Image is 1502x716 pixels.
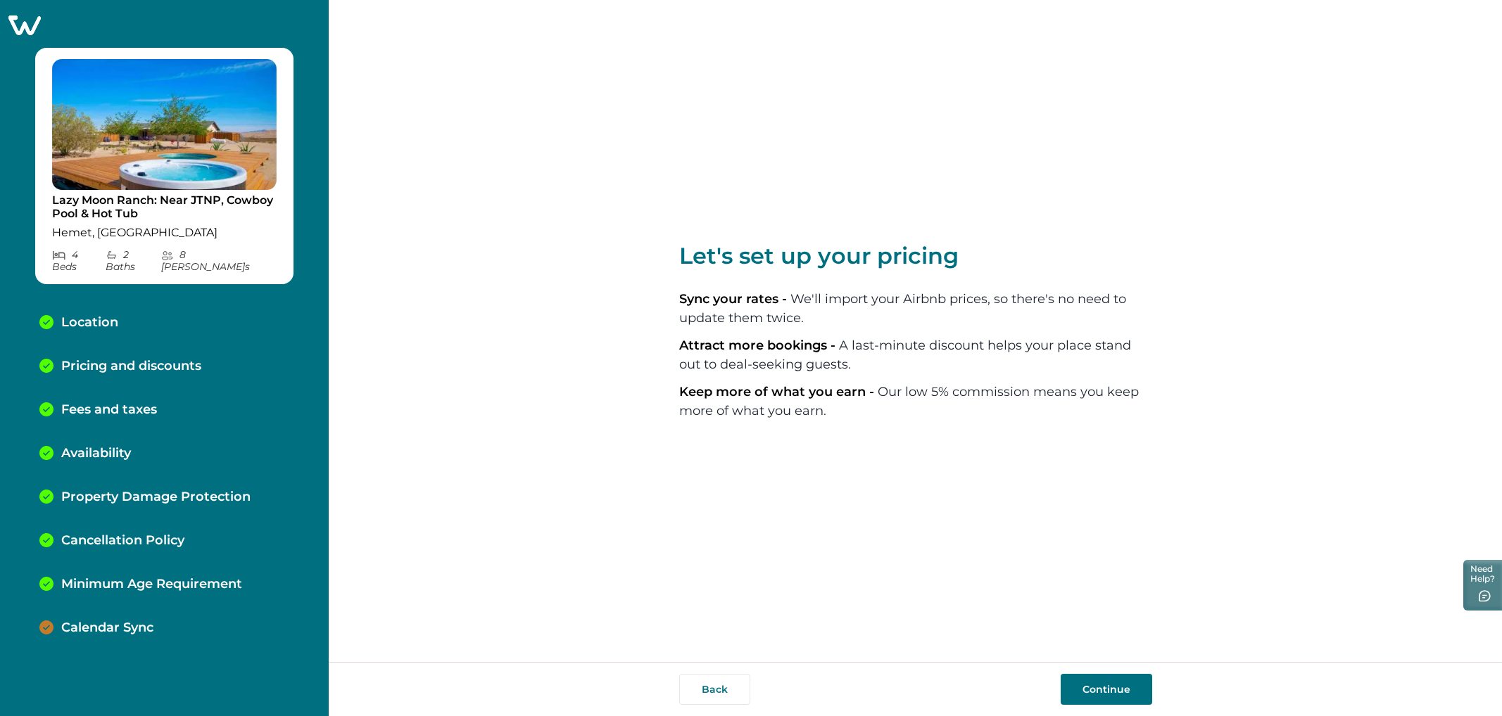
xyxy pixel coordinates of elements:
[679,383,1152,421] li: Our low 5% commission means you keep more of what you earn.
[61,577,242,592] p: Minimum Age Requirement
[61,620,153,636] p: Calendar Sync
[52,59,277,190] img: propertyImage_Lazy Moon Ranch: Near JTNP, Cowboy Pool & Hot Tub
[61,359,201,374] p: Pricing and discounts
[679,242,1152,270] p: Let's set up your pricing
[679,336,1152,374] li: A last-minute discount helps your place stand out to deal-seeking guests.
[161,249,277,273] p: 8 [PERSON_NAME] s
[61,446,131,461] p: Availability
[52,249,106,273] p: 4 Bed s
[61,490,251,505] p: Property Damage Protection
[679,674,750,705] button: Back
[679,384,878,399] span: Keep more of what you earn -
[679,291,790,307] span: Sync your rates -
[106,249,161,273] p: 2 Bath s
[679,290,1152,328] li: We'll import your Airbnb prices, so there's no need to update them twice.
[61,533,184,549] p: Cancellation Policy
[52,193,277,221] p: Lazy Moon Ranch: Near JTNP, Cowboy Pool & Hot Tub
[61,402,157,418] p: Fees and taxes
[61,315,118,331] p: Location
[1061,674,1152,705] button: Continue
[52,226,277,240] p: Hemet, [GEOGRAPHIC_DATA]
[679,338,839,353] span: Attract more bookings -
